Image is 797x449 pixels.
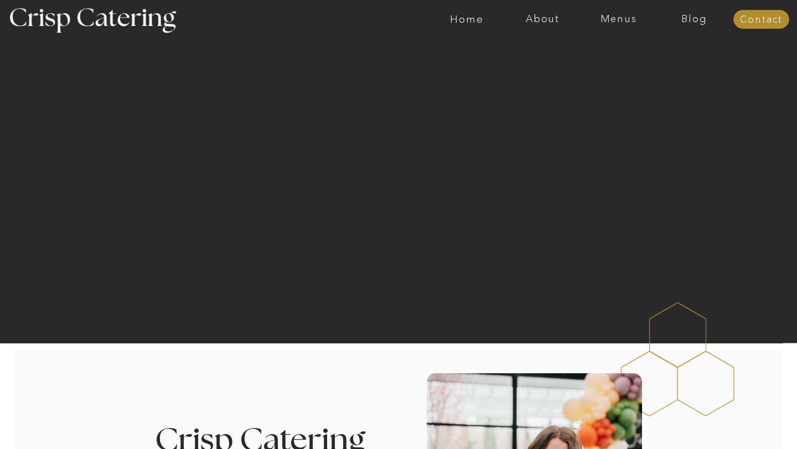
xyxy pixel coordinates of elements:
[505,14,581,25] a: About
[429,14,505,25] a: Home
[733,14,789,25] a: Contact
[581,14,656,25] a: Menus
[656,14,732,25] a: Blog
